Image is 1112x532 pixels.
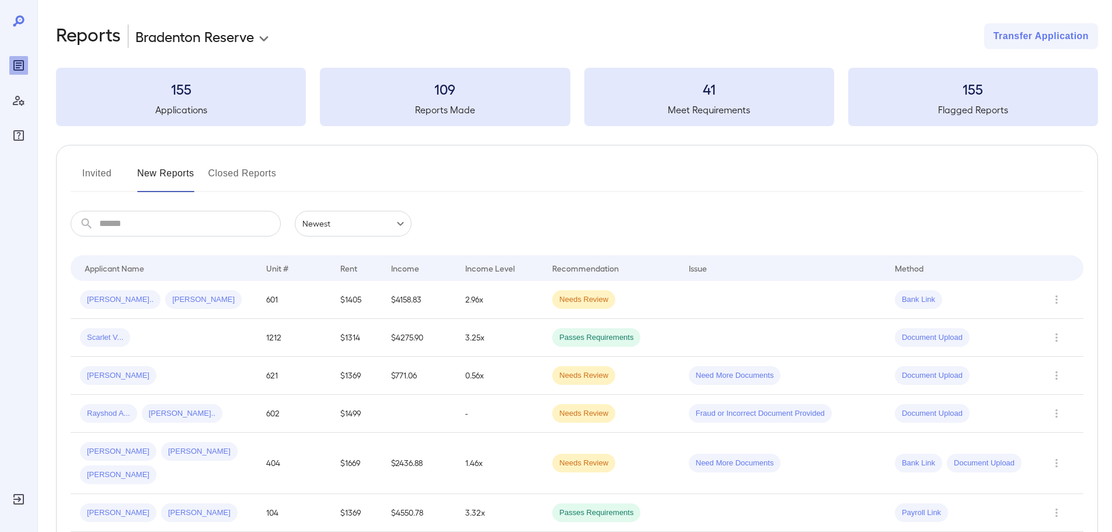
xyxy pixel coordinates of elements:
[895,458,942,469] span: Bank Link
[257,395,331,433] td: 602
[80,370,156,381] span: [PERSON_NAME]
[80,332,130,343] span: Scarlet V...
[382,494,456,532] td: $4550.78
[161,446,238,457] span: [PERSON_NAME]
[257,433,331,494] td: 404
[320,103,570,117] h5: Reports Made
[984,23,1098,49] button: Transfer Application
[552,261,619,275] div: Recommendation
[848,103,1098,117] h5: Flagged Reports
[552,408,615,419] span: Needs Review
[135,27,254,46] p: Bradenton Reserve
[382,319,456,357] td: $4275.90
[161,507,238,519] span: [PERSON_NAME]
[331,494,382,532] td: $1369
[1047,366,1066,385] button: Row Actions
[331,433,382,494] td: $1669
[340,261,359,275] div: Rent
[1047,503,1066,522] button: Row Actions
[382,281,456,319] td: $4158.83
[9,91,28,110] div: Manage Users
[895,507,948,519] span: Payroll Link
[9,56,28,75] div: Reports
[848,79,1098,98] h3: 155
[80,507,156,519] span: [PERSON_NAME]
[895,408,970,419] span: Document Upload
[56,103,306,117] h5: Applications
[257,494,331,532] td: 104
[137,164,194,192] button: New Reports
[56,23,121,49] h2: Reports
[165,294,242,305] span: [PERSON_NAME]
[689,261,707,275] div: Issue
[331,281,382,319] td: $1405
[689,370,781,381] span: Need More Documents
[80,408,137,419] span: Rayshod A...
[456,494,543,532] td: 3.32x
[56,79,306,98] h3: 155
[382,357,456,395] td: $771.06
[295,211,412,237] div: Newest
[456,395,543,433] td: -
[1047,290,1066,309] button: Row Actions
[1047,454,1066,472] button: Row Actions
[465,261,515,275] div: Income Level
[895,261,923,275] div: Method
[947,458,1022,469] span: Document Upload
[895,370,970,381] span: Document Upload
[257,357,331,395] td: 621
[331,395,382,433] td: $1499
[208,164,277,192] button: Closed Reports
[895,332,970,343] span: Document Upload
[456,319,543,357] td: 3.25x
[1047,328,1066,347] button: Row Actions
[456,281,543,319] td: 2.96x
[257,281,331,319] td: 601
[1047,404,1066,423] button: Row Actions
[689,458,781,469] span: Need More Documents
[331,319,382,357] td: $1314
[80,294,161,305] span: [PERSON_NAME]..
[895,294,942,305] span: Bank Link
[456,357,543,395] td: 0.56x
[584,79,834,98] h3: 41
[9,126,28,145] div: FAQ
[689,408,832,419] span: Fraud or Incorrect Document Provided
[56,68,1098,126] summary: 155Applications109Reports Made41Meet Requirements155Flagged Reports
[552,332,640,343] span: Passes Requirements
[9,490,28,509] div: Log Out
[80,470,156,481] span: [PERSON_NAME]
[382,433,456,494] td: $2436.88
[552,370,615,381] span: Needs Review
[257,319,331,357] td: 1212
[584,103,834,117] h5: Meet Requirements
[331,357,382,395] td: $1369
[456,433,543,494] td: 1.46x
[552,294,615,305] span: Needs Review
[85,261,144,275] div: Applicant Name
[552,507,640,519] span: Passes Requirements
[266,261,288,275] div: Unit #
[320,79,570,98] h3: 109
[80,446,156,457] span: [PERSON_NAME]
[142,408,222,419] span: [PERSON_NAME]..
[71,164,123,192] button: Invited
[552,458,615,469] span: Needs Review
[391,261,419,275] div: Income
